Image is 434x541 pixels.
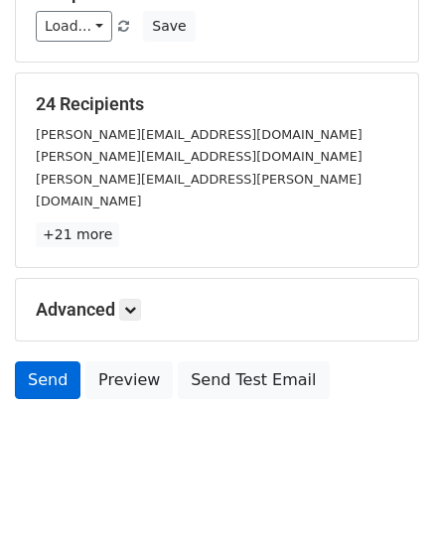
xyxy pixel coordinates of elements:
[143,11,195,42] button: Save
[178,361,329,399] a: Send Test Email
[36,93,398,115] h5: 24 Recipients
[335,446,434,541] iframe: Chat Widget
[36,222,119,247] a: +21 more
[15,361,80,399] a: Send
[85,361,173,399] a: Preview
[36,299,398,321] h5: Advanced
[36,127,362,142] small: [PERSON_NAME][EMAIL_ADDRESS][DOMAIN_NAME]
[36,172,362,209] small: [PERSON_NAME][EMAIL_ADDRESS][PERSON_NAME][DOMAIN_NAME]
[36,11,112,42] a: Load...
[36,149,362,164] small: [PERSON_NAME][EMAIL_ADDRESS][DOMAIN_NAME]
